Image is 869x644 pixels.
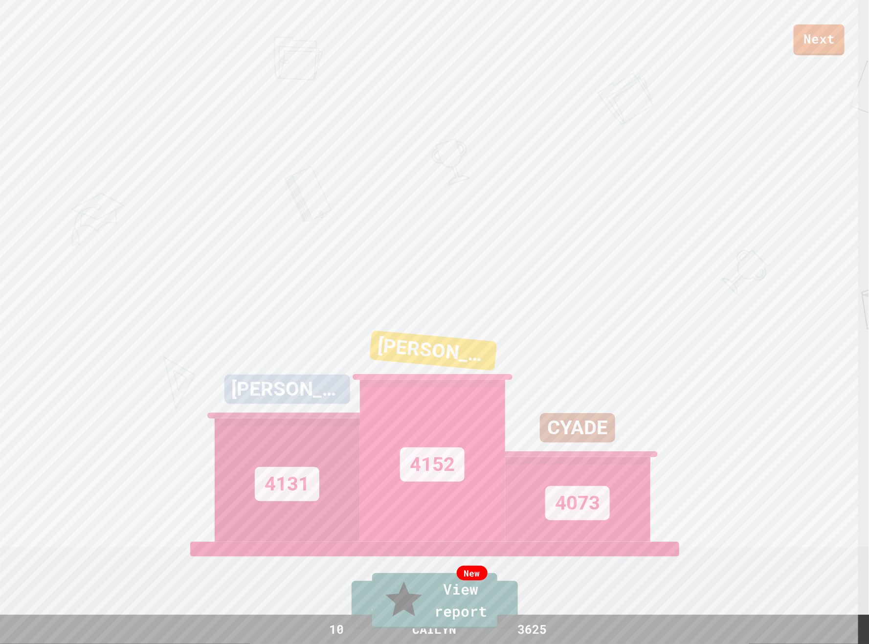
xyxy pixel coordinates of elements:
[372,573,497,629] a: View report
[400,447,465,482] div: 4152
[224,375,350,404] div: [PERSON_NAME] [PERSON_NAME]
[545,486,610,520] div: 4073
[457,566,488,580] div: New
[794,24,845,55] a: Next
[255,467,319,501] div: 4131
[369,330,497,371] div: [PERSON_NAME]
[540,413,615,443] div: CYADE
